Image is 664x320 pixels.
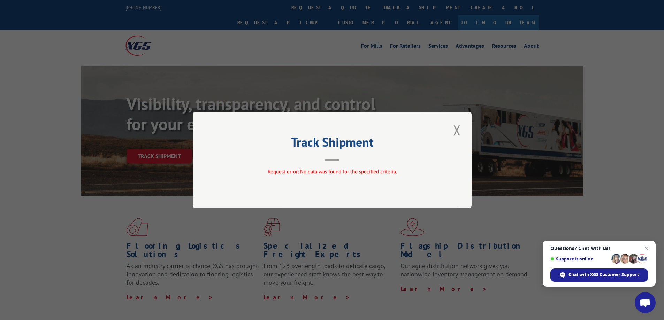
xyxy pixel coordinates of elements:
a: Open chat [635,292,656,313]
h2: Track Shipment [228,137,437,150]
span: Support is online [550,256,609,262]
span: Chat with XGS Customer Support [568,272,639,278]
button: Close modal [451,120,463,140]
span: Questions? Chat with us! [550,245,648,251]
span: Request error: No data was found for the specified criteria. [267,168,397,175]
span: Chat with XGS Customer Support [550,268,648,282]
